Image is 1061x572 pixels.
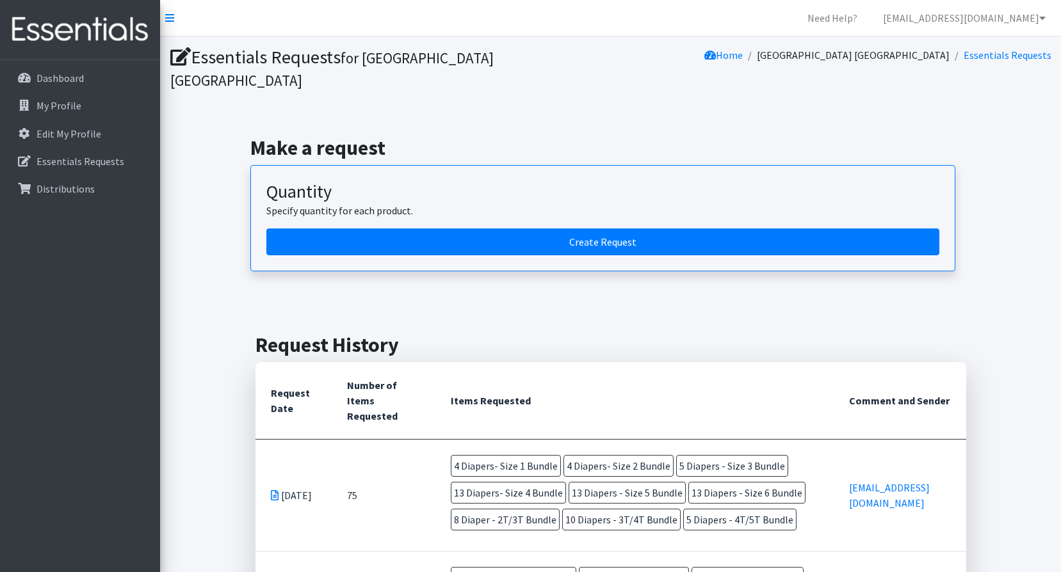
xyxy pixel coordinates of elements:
p: Distributions [36,182,95,195]
p: Essentials Requests [36,155,124,168]
img: HumanEssentials [5,8,155,51]
span: 5 Diapers - 4T/5T Bundle [683,509,797,530]
span: 4 Diapers- Size 2 Bundle [563,455,674,477]
p: Dashboard [36,72,84,84]
th: Comment and Sender [834,362,966,440]
h3: Quantity [266,181,939,203]
h1: Essentials Requests [170,46,606,90]
span: 4 Diapers- Size 1 Bundle [451,455,561,477]
span: 5 Diapers - Size 3 Bundle [676,455,788,477]
a: [GEOGRAPHIC_DATA] [GEOGRAPHIC_DATA] [757,49,950,61]
span: 8 Diaper - 2T/3T Bundle [451,509,560,530]
a: [EMAIL_ADDRESS][DOMAIN_NAME] [849,481,930,509]
a: [EMAIL_ADDRESS][DOMAIN_NAME] [873,5,1056,31]
a: Create a request by quantity [266,228,939,255]
h2: Make a request [250,136,971,160]
span: 13 Diapers- Size 4 Bundle [451,482,566,504]
td: [DATE] [255,440,332,552]
th: Request Date [255,362,332,440]
h2: Request History [255,333,966,357]
a: Distributions [5,176,155,202]
small: for [GEOGRAPHIC_DATA] [GEOGRAPHIC_DATA] [170,49,494,90]
p: Specify quantity for each product. [266,203,939,218]
a: Need Help? [797,5,868,31]
span: 10 Diapers - 3T/4T Bundle [562,509,681,530]
th: Items Requested [435,362,834,440]
a: Dashboard [5,65,155,91]
p: My Profile [36,99,81,112]
th: Number of Items Requested [332,362,435,440]
a: Home [704,49,743,61]
td: 75 [332,440,435,552]
a: Essentials Requests [964,49,1051,61]
a: Edit My Profile [5,121,155,147]
p: Edit My Profile [36,127,101,140]
span: 13 Diapers - Size 6 Bundle [688,482,806,504]
a: Essentials Requests [5,148,155,174]
span: 13 Diapers - Size 5 Bundle [569,482,686,504]
a: My Profile [5,93,155,118]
